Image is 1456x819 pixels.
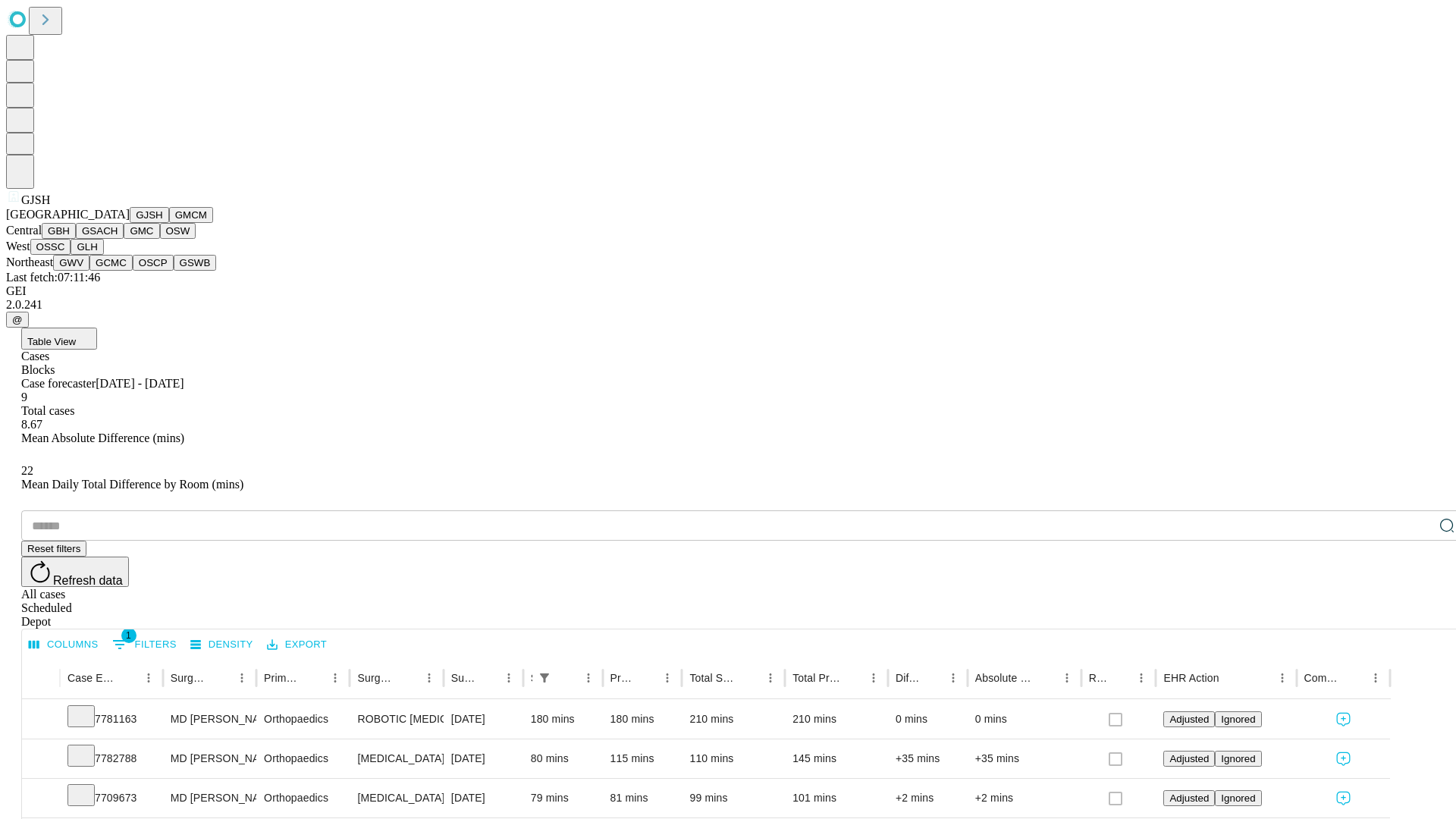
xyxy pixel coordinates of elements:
[30,239,71,255] button: OSSC
[21,391,27,403] span: 9
[1215,790,1261,806] button: Ignored
[689,779,777,817] div: 99 mins
[397,667,419,689] button: Sort
[6,312,29,328] button: @
[6,271,100,284] span: Last fetch: 07:11:46
[557,667,578,689] button: Sort
[792,700,880,739] div: 210 mins
[1089,672,1109,684] div: Resolved in EHR
[67,672,115,684] div: Case Epic Id
[6,240,30,253] span: West
[863,667,884,689] button: Menu
[357,700,435,739] div: ROBOTIC [MEDICAL_DATA] KNEE TOTAL
[578,667,599,689] button: Menu
[896,672,920,684] div: Difference
[451,700,516,739] div: [DATE]
[1163,672,1219,684] div: EHR Action
[130,207,169,223] button: GJSH
[1215,711,1261,727] button: Ignored
[6,224,42,237] span: Central
[30,786,52,812] button: Expand
[6,256,53,268] span: Northeast
[264,700,342,739] div: Orthopaedics
[975,779,1074,817] div: +2 mins
[610,739,675,778] div: 115 mins
[792,779,880,817] div: 101 mins
[498,667,519,689] button: Menu
[357,739,435,778] div: [MEDICAL_DATA] [MEDICAL_DATA]
[792,739,880,778] div: 145 mins
[689,672,737,684] div: Total Scheduled Duration
[21,193,50,206] span: GJSH
[121,628,136,643] span: 1
[171,739,249,778] div: MD [PERSON_NAME] [PERSON_NAME] Md
[71,239,103,255] button: GLH
[1163,790,1215,806] button: Adjusted
[169,207,213,223] button: GMCM
[896,779,960,817] div: +2 mins
[357,672,395,684] div: Surgery Name
[138,667,159,689] button: Menu
[108,632,180,657] button: Show filters
[27,336,76,347] span: Table View
[896,739,960,778] div: +35 mins
[451,779,516,817] div: [DATE]
[6,284,1450,298] div: GEI
[1109,667,1131,689] button: Sort
[635,667,657,689] button: Sort
[171,779,249,817] div: MD [PERSON_NAME] [PERSON_NAME] Md
[30,746,52,773] button: Expand
[896,700,960,739] div: 0 mins
[53,574,123,587] span: Refresh data
[760,667,781,689] button: Menu
[451,739,516,778] div: [DATE]
[477,667,498,689] button: Sort
[171,672,209,684] div: Surgeon Name
[21,431,184,444] span: Mean Absolute Difference (mins)
[1221,753,1255,764] span: Ignored
[42,223,76,239] button: GBH
[67,700,155,739] div: 7781163
[739,667,760,689] button: Sort
[610,672,635,684] div: Predicted In Room Duration
[25,633,102,657] button: Select columns
[160,223,196,239] button: OSW
[1163,711,1215,727] button: Adjusted
[27,543,80,554] span: Reset filters
[96,377,184,390] span: [DATE] - [DATE]
[1365,667,1386,689] button: Menu
[1169,714,1209,725] span: Adjusted
[264,739,342,778] div: Orthopaedics
[1169,792,1209,804] span: Adjusted
[1221,714,1255,725] span: Ignored
[357,779,435,817] div: [MEDICAL_DATA] WITH [MEDICAL_DATA] REPAIR
[975,739,1074,778] div: +35 mins
[231,667,253,689] button: Menu
[1221,792,1255,804] span: Ignored
[89,255,133,271] button: GCMC
[21,377,96,390] span: Case forecaster
[1215,751,1261,767] button: Ignored
[303,667,325,689] button: Sort
[133,255,174,271] button: OSCP
[117,667,138,689] button: Sort
[689,700,777,739] div: 210 mins
[531,672,532,684] div: Scheduled In Room Duration
[21,418,42,431] span: 8.67
[171,700,249,739] div: MD [PERSON_NAME] [PERSON_NAME] Md
[1304,672,1342,684] div: Comments
[263,633,331,657] button: Export
[534,667,555,689] button: Show filters
[21,404,74,417] span: Total cases
[1272,667,1293,689] button: Menu
[657,667,678,689] button: Menu
[792,672,840,684] div: Total Predicted Duration
[264,672,302,684] div: Primary Service
[1035,667,1056,689] button: Sort
[1344,667,1365,689] button: Sort
[1169,753,1209,764] span: Adjusted
[531,779,595,817] div: 79 mins
[975,700,1074,739] div: 0 mins
[1056,667,1078,689] button: Menu
[21,464,33,477] span: 22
